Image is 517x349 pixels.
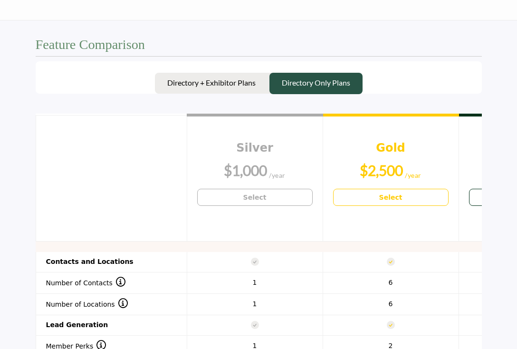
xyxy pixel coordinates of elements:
strong: Lead Generation [46,321,108,329]
p: Directory Only Plans [282,77,350,88]
span: 1 [253,279,257,286]
span: Number of Contacts [46,279,125,287]
button: Directory Only Plans [269,73,363,95]
span: 6 [389,300,393,308]
span: 1 [253,300,257,308]
button: Directory + Exhibitor Plans [155,73,268,95]
span: 6 [389,279,393,286]
span: Number of Locations [46,301,128,308]
p: Directory + Exhibitor Plans [167,77,256,88]
strong: Contacts and Locations [46,258,134,265]
h2: Feature Comparison [36,37,145,53]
